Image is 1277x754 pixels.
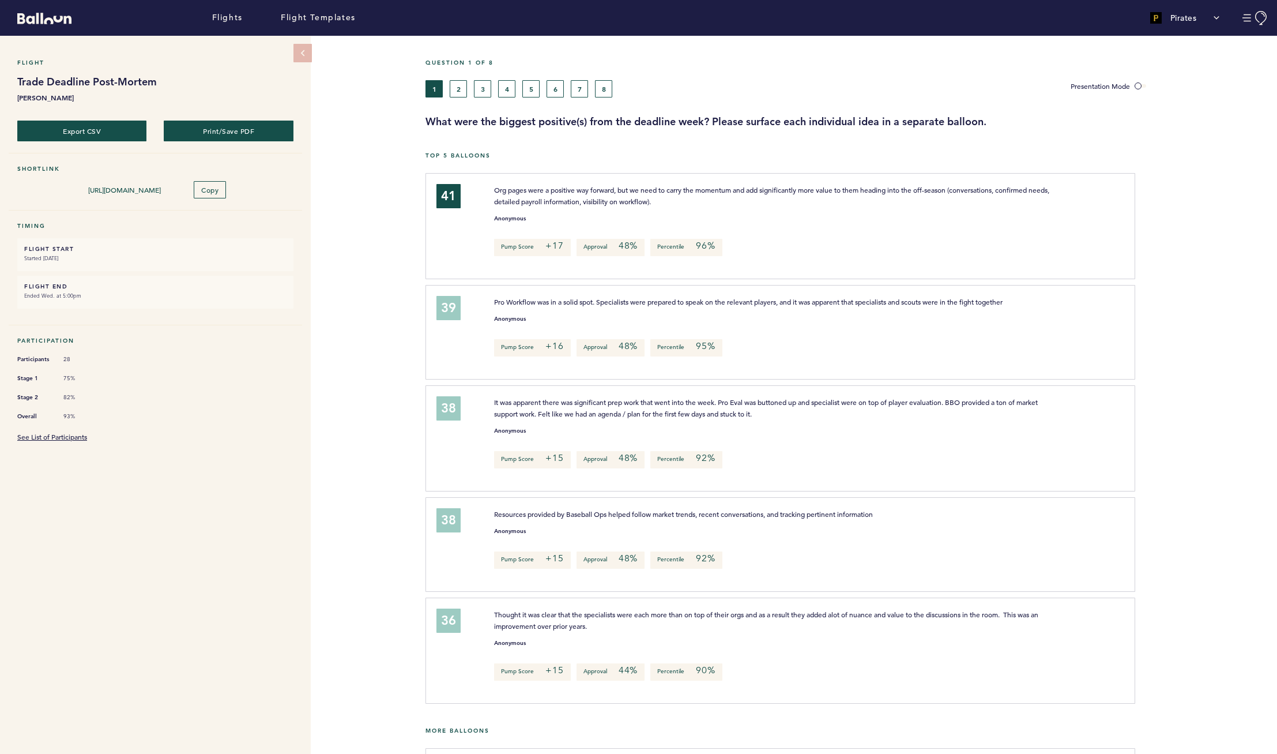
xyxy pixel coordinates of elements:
[494,297,1003,306] span: Pro Workflow was in a solid spot. Specialists were prepared to speak on the relevant players, and...
[545,340,563,352] em: +16
[281,12,356,24] a: Flight Templates
[17,222,293,230] h5: Timing
[696,665,715,676] em: 90%
[696,452,715,464] em: 92%
[650,239,722,256] p: Percentile
[545,665,563,676] em: +15
[63,412,98,421] span: 93%
[696,553,715,564] em: 92%
[547,80,564,97] button: 6
[17,373,52,384] span: Stage 1
[17,392,52,403] span: Stage 2
[577,451,645,468] p: Approval
[17,432,87,441] a: See List of Participants
[494,185,1051,206] span: Org pages were a positive way forward, but we need to carry the momentum and add significantly mo...
[17,13,71,24] svg: Balloon
[494,216,526,222] small: Anonymous
[494,239,570,256] p: Pump Score
[17,121,146,141] button: Export CSV
[696,240,715,252] em: 96%
[650,339,722,357] p: Percentile
[425,115,1268,129] h3: What were the biggest positive(s) from the deadline week? Please surface each individual idea in ...
[494,339,570,357] p: Pump Score
[545,553,563,564] em: +15
[650,552,722,569] p: Percentile
[17,411,52,422] span: Overall
[577,339,645,357] p: Approval
[1144,6,1226,29] button: Pirates
[164,121,293,141] button: Print/Save PDF
[436,508,461,532] div: 38
[17,59,293,66] h5: Flight
[450,80,467,97] button: 2
[494,397,1039,418] span: It was apparent there was significant prep work that went into the week. Pro Eval was buttoned up...
[650,663,722,681] p: Percentile
[696,340,715,352] em: 95%
[436,609,461,633] div: 36
[494,610,1040,631] span: Thought it was clear that the specialists were each more than on top of their orgs and as a resul...
[577,552,645,569] p: Approval
[436,296,461,320] div: 39
[436,184,461,208] div: 41
[17,354,52,365] span: Participants
[545,240,563,252] em: +17
[1242,11,1268,25] button: Manage Account
[24,290,287,302] small: Ended Wed. at 5:00pm
[425,727,1268,734] h5: More Balloons
[577,663,645,681] p: Approval
[619,240,638,252] em: 48%
[494,552,570,569] p: Pump Score
[9,12,71,24] a: Balloon
[494,528,526,534] small: Anonymous
[494,509,873,519] span: Resources provided by Baseball Ops helped follow market trends, recent conversations, and trackin...
[650,451,722,468] p: Percentile
[494,428,526,434] small: Anonymous
[17,165,293,172] h5: Shortlink
[1071,81,1130,91] span: Presentation Mode
[63,374,98,382] span: 75%
[212,12,243,24] a: Flights
[494,663,570,681] p: Pump Score
[63,355,98,363] span: 28
[24,283,287,290] h6: FLIGHT END
[201,185,219,194] span: Copy
[494,451,570,468] p: Pump Score
[17,75,293,89] h1: Trade Deadline Post-Mortem
[436,396,461,421] div: 38
[494,316,526,322] small: Anonymous
[63,393,98,402] span: 82%
[498,80,515,97] button: 4
[425,80,443,97] button: 1
[425,152,1268,159] h5: Top 5 Balloons
[595,80,612,97] button: 8
[619,665,638,676] em: 44%
[24,245,287,253] h6: FLIGHT START
[24,253,287,264] small: Started [DATE]
[17,92,293,103] b: [PERSON_NAME]
[494,640,526,646] small: Anonymous
[522,80,540,97] button: 5
[577,239,645,256] p: Approval
[17,337,293,344] h5: Participation
[619,452,638,464] em: 48%
[194,181,226,198] button: Copy
[545,452,563,464] em: +15
[1170,12,1197,24] p: Pirates
[619,340,638,352] em: 48%
[619,553,638,564] em: 48%
[571,80,588,97] button: 7
[425,59,1268,66] h5: Question 1 of 8
[474,80,491,97] button: 3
